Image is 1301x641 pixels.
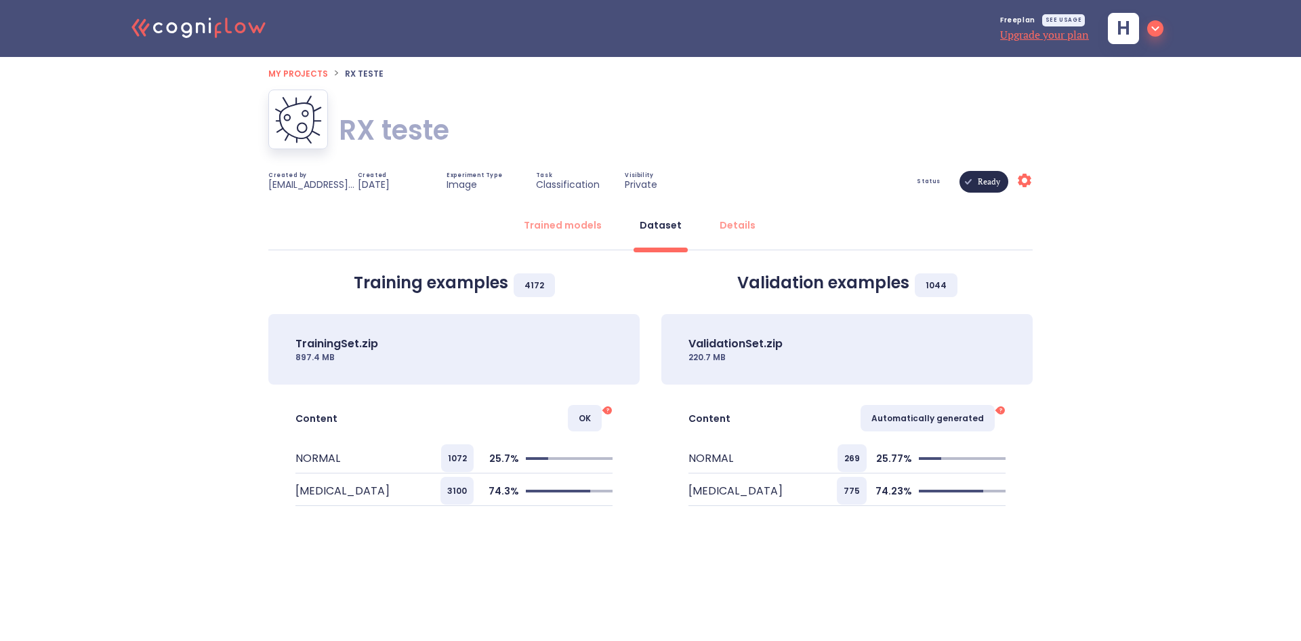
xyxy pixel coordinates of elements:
span: 1072 [441,444,474,472]
span: 25.7 % [489,450,519,467]
a: My projects [268,65,328,81]
p: Classification [536,178,600,191]
tspan: ? [999,407,1002,414]
p: Private [625,178,657,191]
div: SEE USAGE [1042,14,1085,26]
span: h [1117,19,1130,38]
h1: RX teste [339,111,449,149]
span: Status [917,179,941,184]
span: OK [568,405,602,431]
span: Content [295,410,337,427]
span: 1044 [915,273,957,297]
p: Image [447,178,477,191]
p: ValidationSet.zip [688,336,783,352]
span: Ready [970,133,1008,231]
p: 897.4 MB [295,352,335,363]
span: Experiment Type [447,173,502,178]
tspan: ? [606,407,609,414]
span: 269 [838,444,867,472]
p: PNEUMONIA [688,483,783,499]
div: Details [720,218,756,232]
p: [EMAIL_ADDRESS][DOMAIN_NAME] [268,178,356,191]
p: TrainingSet.zip [295,336,378,352]
p: NORMAL [688,450,733,467]
div: Dataset [640,218,682,232]
span: 74.3 % [489,483,519,500]
span: My projects [268,68,328,79]
p: NORMAL [295,450,340,467]
span: 74.23 % [875,483,912,500]
li: > [333,65,339,81]
button: h [1097,9,1169,48]
span: 3100 [440,477,474,505]
span: Task [536,173,552,178]
p: [DATE] [358,178,390,191]
span: RX teste [345,68,384,79]
p: 220.7 MB [688,352,726,363]
span: 25.77 % [876,450,912,467]
div: Trained models [524,218,602,232]
span: Created by [268,173,307,178]
span: Free plan [1000,17,1035,24]
span: 4172 [514,273,555,297]
span: Automatically generated [861,405,995,431]
span: 775 [837,477,867,505]
img: RX teste [274,95,322,144]
h3: Training examples [268,273,640,292]
h3: Validation examples [661,273,1033,292]
span: Visibility [625,173,653,178]
p: Upgrade your plan [1000,26,1089,43]
p: PNEUMONIA [295,483,390,499]
span: Content [688,410,730,427]
span: Created [358,173,387,178]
